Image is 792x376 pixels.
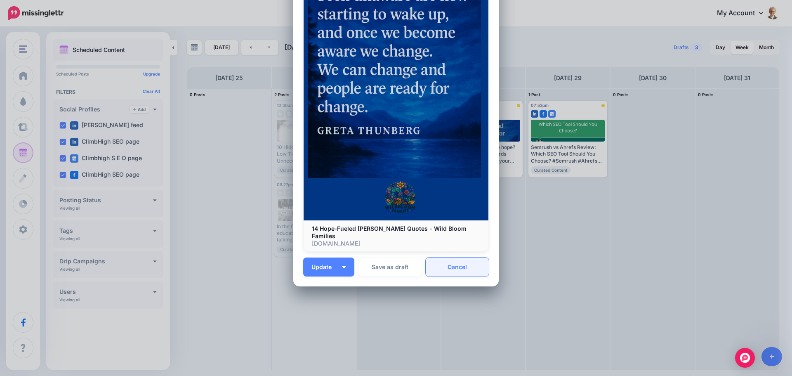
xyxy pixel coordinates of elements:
[312,225,467,239] b: 14 Hope‑Fueled [PERSON_NAME] Quotes - Wild Bloom Families
[312,240,480,247] p: [DOMAIN_NAME]
[358,258,422,277] button: Save as draft
[311,264,338,270] span: Update
[735,348,755,368] div: Open Intercom Messenger
[342,266,346,268] img: arrow-down-white.png
[303,258,354,277] button: Update
[426,258,489,277] a: Cancel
